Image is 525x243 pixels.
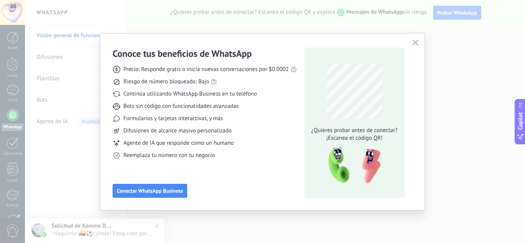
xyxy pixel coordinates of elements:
span: ¿Quieres probar antes de conectar? [309,127,400,134]
h3: Conoce tus beneficios de WhatsApp [113,48,252,60]
span: ¡Escanea el código QR! [309,134,400,142]
span: Precio: Responde gratis o inicia nuevas conversaciones por $0.0002 [123,66,289,73]
button: Conectar WhatsApp Business [113,184,187,198]
span: Reemplaza tu número con tu negocio [123,152,215,159]
span: Formularios y tarjetas interactivas, y más [123,115,223,122]
span: Riesgo de número bloqueado: Bajo [123,78,209,86]
span: Continúa utilizando WhatsApp Business en tu teléfono [123,90,257,98]
span: Copilot [517,112,524,130]
span: Conectar WhatsApp Business [117,188,183,193]
span: Agente de IA que responde como un humano [123,139,234,147]
span: Difusiones de alcance masivo personalizado [123,127,232,135]
span: Bots sin código con funcionalidades avanzadas [123,102,239,110]
img: qr-pic-1x.png [322,145,382,186]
